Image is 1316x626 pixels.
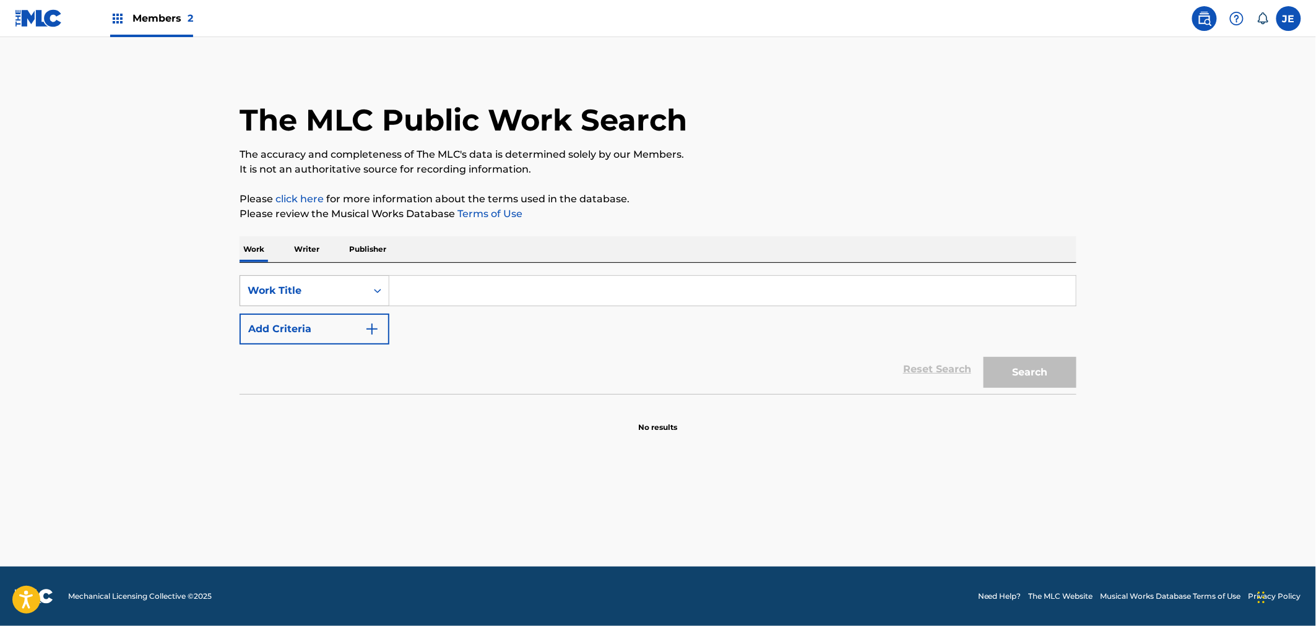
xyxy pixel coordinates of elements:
[1249,591,1301,602] a: Privacy Policy
[248,283,359,298] div: Work Title
[132,11,193,25] span: Members
[240,275,1076,394] form: Search Form
[15,9,63,27] img: MLC Logo
[1029,591,1093,602] a: The MLC Website
[1197,11,1212,26] img: search
[68,591,212,602] span: Mechanical Licensing Collective © 2025
[639,407,678,433] p: No results
[240,162,1076,177] p: It is not an authoritative source for recording information.
[240,314,389,345] button: Add Criteria
[240,207,1076,221] p: Please review the Musical Works Database
[240,192,1076,207] p: Please for more information about the terms used in the database.
[365,322,379,337] img: 9d2ae6d4665cec9f34b9.svg
[1254,567,1316,626] iframe: Chat Widget
[240,147,1076,162] p: The accuracy and completeness of The MLC's data is determined solely by our Members.
[1258,579,1265,616] div: Drag
[240,101,687,139] h1: The MLC Public Work Search
[345,236,390,262] p: Publisher
[188,12,193,24] span: 2
[15,589,53,604] img: logo
[110,11,125,26] img: Top Rightsholders
[1101,591,1241,602] a: Musical Works Database Terms of Use
[1229,11,1244,26] img: help
[1224,6,1249,31] div: Help
[240,236,268,262] p: Work
[1257,12,1269,25] div: Notifications
[978,591,1021,602] a: Need Help?
[275,193,324,205] a: click here
[1276,6,1301,31] div: User Menu
[290,236,323,262] p: Writer
[455,208,522,220] a: Terms of Use
[1192,6,1217,31] a: Public Search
